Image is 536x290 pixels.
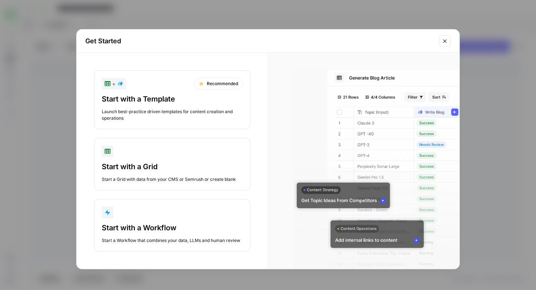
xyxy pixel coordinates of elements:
[94,138,250,190] button: Start with a GridStart a Grid with data from your CMS or Semrush or create blank
[102,223,243,233] div: Start with a Workflow
[94,199,250,251] button: Start with a WorkflowStart a Workflow that combines your data, LLMs and human review
[102,237,243,244] div: Start a Workflow that combines your data, LLMs and human review
[105,79,123,88] div: +
[85,36,435,46] h2: Get Started
[102,162,243,172] div: Start with a Grid
[439,35,451,47] button: Close modal
[94,70,250,129] button: +RecommendedStart with a TemplateLaunch best-practice driven templates for content creation and o...
[102,94,243,104] div: Start with a Template
[194,78,243,90] div: Recommended
[102,176,243,183] div: Start a Grid with data from your CMS or Semrush or create blank
[102,108,243,122] div: Launch best-practice driven templates for content creation and operations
